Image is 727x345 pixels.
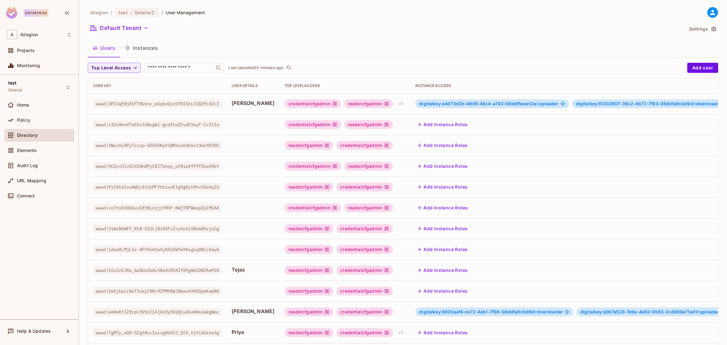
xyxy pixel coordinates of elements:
[336,307,393,316] div: credentialcfgadmin
[119,9,128,15] span: test
[415,182,470,192] button: Add Instance Roles
[17,118,30,123] span: Policy
[120,40,163,56] button: Instances
[17,133,38,138] span: Directory
[24,9,48,17] div: Enterprise
[285,99,341,108] div: credentialcfgadmin
[88,63,141,73] button: Top Level Access
[687,24,718,34] button: Settings
[415,120,470,130] button: Add Instance Roles
[687,63,718,73] button: Add user
[336,287,393,295] div: credentialcfgadmin
[415,203,470,213] button: Add Instance Roles
[8,80,17,85] span: test
[17,102,29,108] span: Home
[285,328,333,337] div: readercfgadmin
[286,65,291,71] span: refresh
[93,266,222,274] span: waad|h5rZn5JKm_Ga8UuUbAL58s4cR5KIYXPgWb1O8ZAeP24
[90,9,108,15] span: the active workspace
[93,162,222,170] span: waad|HCQvvOlvGCXS0hDPyC8l7ahqq_pY8ipV979TSkaH3kY
[344,99,393,108] div: readercfgadmin
[7,30,17,39] span: A
[396,328,405,338] div: + 1
[91,64,131,72] span: Top Level Access
[580,309,700,314] span: digitalkey:e0b7a528-7e9a-4e92-9b93-3cd989e71ed1
[232,266,275,273] span: Tejas
[285,183,333,191] div: readercfgadmin
[693,101,696,106] span: #
[285,120,341,129] div: credentialcfgadmin
[93,308,222,316] span: waad|ed4mKtIZfcpz3VXcClAjAzOySVpQCuAGo04mJaWgWmc
[17,148,37,153] span: Elements
[8,88,22,93] span: Soteria
[283,64,292,72] span: Click to refresh data
[419,101,558,106] span: uploader
[93,83,222,88] div: User Key
[344,162,393,171] div: readercfgadmin
[93,287,222,295] span: waad|Xm5jkpLLNoT3ukyC00v9ZPMHfWJ86wxAXKOQp6Kw6N4
[415,265,470,275] button: Add Instance Roles
[93,329,222,337] span: waad|TgM7y_mGH-SZgt8uvIscxg06XGZ_QtS_UjtlAUs6s5g
[88,40,120,56] button: Users
[232,329,275,336] span: Priya
[415,224,470,234] button: Add Instance Roles
[166,9,205,15] span: User Management
[285,83,405,88] div: Top Level Access
[697,309,700,314] span: #
[93,183,222,191] span: waad|PrIAts5voAWGx1VibPFYbtsxnEtgOgDrh9hvS5mAsZU
[415,244,470,254] button: Add Instance Roles
[576,101,696,106] span: digitalkey:f0433607-36c2-4b72-7f83-08ddfa8c0d9d
[93,204,222,212] span: waad|xcCto83XGUuxGftBLrqjrYRhF-KWjT8PW6spZplMlAA
[336,245,393,254] div: credentialcfgadmin
[285,224,333,233] div: readercfgadmin
[17,193,35,198] span: Connect
[93,141,222,149] span: waad|XWrvXrRPyTcrzp-GD5VOKpVIWM6ozhUkbct3mLH839U
[93,120,222,129] span: waad|x32uHmnV7aESntkBugWl-gcdIhuQTudEXayF-CvZt1o
[162,9,163,15] li: /
[285,245,333,254] div: readercfgadmin
[534,309,537,314] span: #
[285,162,341,171] div: credentialcfgadmin
[130,10,132,15] span: :
[419,309,563,314] span: downloader
[415,286,470,296] button: Add Instance Roles
[285,287,333,295] div: readercfgadmin
[336,328,393,337] div: credentialcfgadmin
[336,183,393,191] div: credentialcfgadmin
[580,309,719,314] span: uploader
[415,161,470,171] button: Add Instance Roles
[232,100,275,107] span: [PERSON_NAME]
[285,266,333,275] div: readercfgadmin
[20,32,38,37] span: Workspace: Allegion
[285,64,292,72] button: refresh
[17,48,35,53] span: Projects
[415,140,470,150] button: Add Instance Roles
[93,100,222,108] span: waad|3PI3qEBjA1F78Usnc_mUq5xQxzU7011hLCUQ2PcAZcI
[336,224,393,233] div: credentialcfgadmin
[536,101,539,106] span: #
[228,65,283,70] p: Last Updated 55 minutes ago
[285,141,333,150] div: readercfgadmin
[17,163,38,168] span: Audit Log
[285,307,333,316] div: readercfgadmin
[344,120,393,129] div: readercfgadmin
[93,225,222,233] span: waad|3iWrBAWFY_KhB-S1ULjBi45FvZny5c6lSRda8XvjuCg
[88,23,151,33] button: Default Tenant
[336,266,393,275] div: credentialcfgadmin
[17,329,51,334] span: Help & Updates
[285,203,341,212] div: credentialcfgadmin
[415,328,470,338] button: Add Instance Roles
[344,203,393,212] div: readercfgadmin
[336,141,393,150] div: credentialcfgadmin
[232,308,275,315] span: [PERSON_NAME]
[6,7,17,19] img: SReyMgAAAABJRU5ErkJggg==
[419,101,539,106] span: digitalkey:e4d73d2b-4695-49c4-a743-08ddf5eee12a
[134,9,150,15] span: Soteria
[419,309,537,314] span: digitalkey:6820aef4-ce72-4ab1-7f86-08ddfa8c0d9d
[396,99,405,109] div: + 1
[17,63,40,68] span: Monitoring
[111,9,112,15] li: /
[17,178,46,183] span: URL Mapping
[576,101,722,106] span: downloader
[93,245,222,254] span: waad|idesDLMjL5r-4F59okOaXyKEbUW7wYKsgxqDBcLEwyA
